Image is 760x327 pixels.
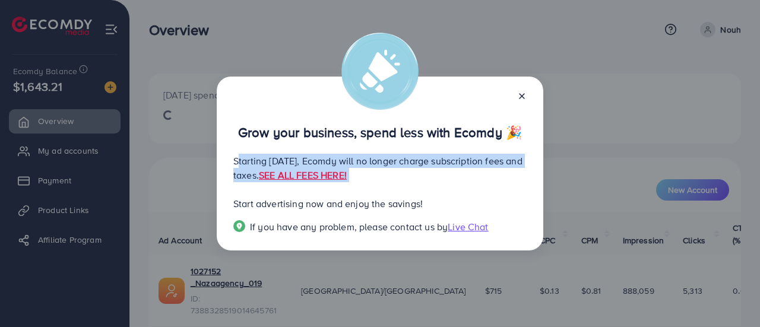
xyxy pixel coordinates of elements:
[448,220,488,233] span: Live Chat
[250,220,448,233] span: If you have any problem, please contact us by
[710,274,751,318] iframe: Chat
[233,220,245,232] img: Popup guide
[341,33,419,110] img: alert
[233,154,527,182] p: Starting [DATE], Ecomdy will no longer charge subscription fees and taxes.
[259,169,347,182] a: SEE ALL FEES HERE!
[233,125,527,139] p: Grow your business, spend less with Ecomdy 🎉
[233,196,527,211] p: Start advertising now and enjoy the savings!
